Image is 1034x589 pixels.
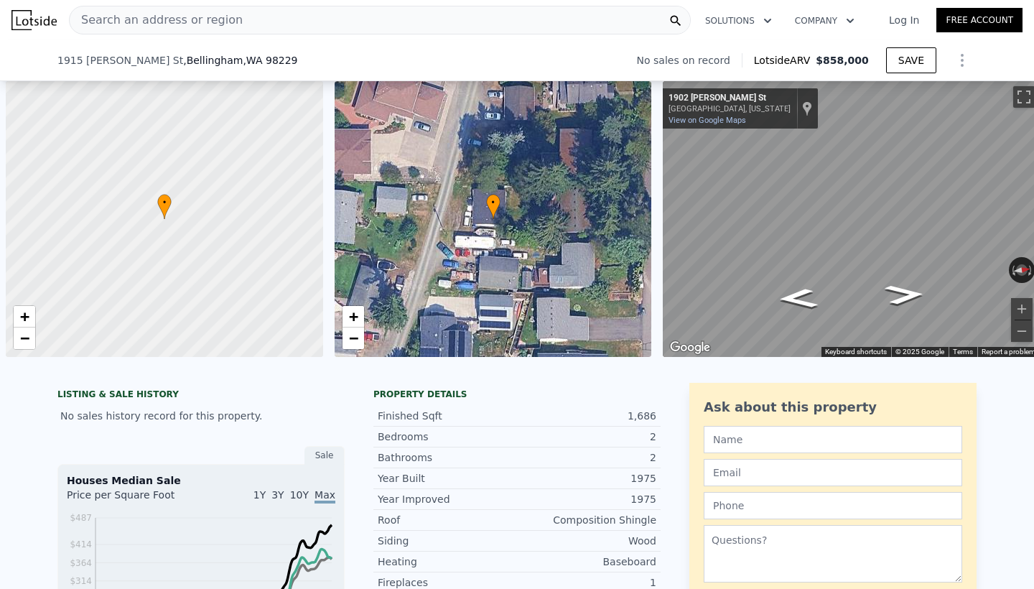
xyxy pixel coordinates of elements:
button: Zoom out [1011,320,1033,342]
div: Composition Shingle [517,513,656,527]
a: Show location on map [802,101,812,116]
a: Zoom in [343,306,364,328]
button: Zoom in [1011,298,1033,320]
span: 1915 [PERSON_NAME] St [57,53,183,68]
input: Name [704,426,962,453]
div: LISTING & SALE HISTORY [57,389,345,403]
a: Log In [872,13,936,27]
span: Search an address or region [70,11,243,29]
button: Solutions [694,8,783,34]
input: Phone [704,492,962,519]
a: Terms (opens in new tab) [953,348,973,356]
div: Roof [378,513,517,527]
span: © 2025 Google [895,348,944,356]
span: − [348,329,358,347]
div: No sales history record for this property. [57,403,345,429]
div: [GEOGRAPHIC_DATA], [US_STATE] [669,104,791,113]
tspan: $364 [70,558,92,568]
button: Show Options [948,46,977,75]
div: Price per Square Foot [67,488,201,511]
span: − [20,329,29,347]
img: Google [666,338,714,357]
span: 1Y [253,489,266,501]
div: 1902 [PERSON_NAME] St [669,93,791,104]
div: Sale [304,446,345,465]
div: Finished Sqft [378,409,517,423]
a: Free Account [936,8,1023,32]
span: 3Y [271,489,284,501]
div: Year Built [378,471,517,486]
div: Property details [373,389,661,400]
span: + [348,307,358,325]
tspan: $314 [70,576,92,586]
div: Year Improved [378,492,517,506]
div: Bathrooms [378,450,517,465]
div: Bedrooms [378,430,517,444]
span: • [486,196,500,209]
span: $858,000 [816,55,869,66]
span: , WA 98229 [243,55,297,66]
div: Baseboard [517,555,656,569]
button: Company [783,8,866,34]
span: Lotside ARV [754,53,816,68]
button: SAVE [886,47,936,73]
div: • [486,194,500,219]
a: Open this area in Google Maps (opens a new window) [666,338,714,357]
div: Houses Median Sale [67,473,335,488]
img: Lotside [11,10,57,30]
tspan: $487 [70,513,92,523]
div: 2 [517,450,656,465]
span: 10Y [290,489,309,501]
span: • [157,196,172,209]
div: 1975 [517,471,656,486]
div: No sales on record [637,53,742,68]
div: 1975 [517,492,656,506]
a: Zoom in [14,306,35,328]
input: Email [704,459,962,486]
path: Go North, Dakin St [868,280,942,310]
span: Max [315,489,335,504]
div: Ask about this property [704,397,962,417]
div: 2 [517,430,656,444]
div: 1,686 [517,409,656,423]
path: Go South, Dakin St [761,284,835,313]
a: Zoom out [14,328,35,349]
div: Wood [517,534,656,548]
span: , Bellingham [183,53,297,68]
button: Keyboard shortcuts [825,347,887,357]
a: Zoom out [343,328,364,349]
div: Siding [378,534,517,548]
button: Rotate counterclockwise [1009,257,1017,283]
div: • [157,194,172,219]
tspan: $414 [70,539,92,549]
span: + [20,307,29,325]
div: Heating [378,555,517,569]
a: View on Google Maps [669,116,746,125]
